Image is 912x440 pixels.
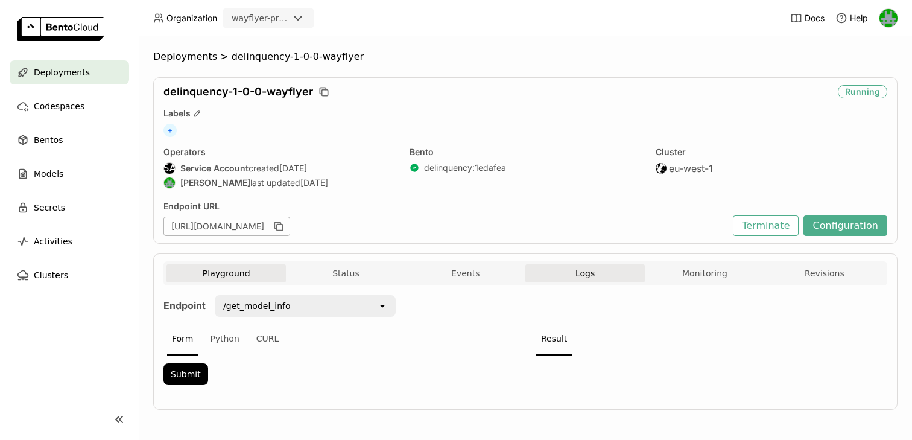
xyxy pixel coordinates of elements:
strong: [PERSON_NAME] [180,177,250,188]
div: Bento [410,147,641,158]
a: Bentos [10,128,129,152]
a: Deployments [10,60,129,84]
button: Terminate [733,215,799,236]
div: Running [838,85,887,98]
input: Selected /get_model_info. [292,300,293,312]
img: Sean Hickey [879,9,898,27]
span: delinquency-1-0-0-wayflyer [232,51,364,63]
div: created [163,162,395,174]
span: Deployments [34,65,90,80]
span: Deployments [153,51,217,63]
span: eu-west-1 [669,162,713,174]
div: /get_model_info [223,300,291,312]
button: Configuration [803,215,887,236]
span: + [163,124,177,137]
svg: open [378,301,387,311]
a: Secrets [10,196,129,220]
span: Logs [575,268,595,279]
div: Labels [163,108,887,119]
button: Status [286,264,405,282]
div: CURL [252,323,284,356]
span: Bentos [34,133,63,147]
div: Result [536,323,572,356]
div: wayflyer-prod [232,12,288,24]
button: Submit [163,363,208,385]
strong: Endpoint [163,299,206,311]
span: Secrets [34,200,65,215]
div: Service Account [163,162,176,174]
button: Events [406,264,525,282]
div: Operators [163,147,395,158]
button: Playground [166,264,286,282]
span: Activities [34,234,72,249]
span: delinquency-1-0-0-wayflyer [163,85,313,98]
div: Python [205,323,244,356]
div: Help [835,12,868,24]
button: Revisions [765,264,884,282]
img: Sean Hickey [164,177,175,188]
span: [DATE] [300,177,328,188]
div: Cluster [656,147,887,158]
div: Endpoint URL [163,201,727,212]
a: Models [10,162,129,186]
img: logo [17,17,104,41]
span: Clusters [34,268,68,282]
a: Docs [790,12,825,24]
span: > [217,51,232,63]
input: Selected wayflyer-prod. [290,13,291,25]
a: delinquency:1edafea [424,162,506,173]
div: SA [164,163,175,174]
strong: Service Account [180,163,249,174]
div: last updated [163,177,395,189]
span: Organization [166,13,217,24]
div: [URL][DOMAIN_NAME] [163,217,290,236]
span: [DATE] [279,163,307,174]
span: Help [850,13,868,24]
button: Monitoring [645,264,764,282]
a: Activities [10,229,129,253]
a: Clusters [10,263,129,287]
span: Docs [805,13,825,24]
nav: Breadcrumbs navigation [153,51,898,63]
span: Codespaces [34,99,84,113]
a: Codespaces [10,94,129,118]
span: Models [34,167,63,181]
div: Form [167,323,198,356]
